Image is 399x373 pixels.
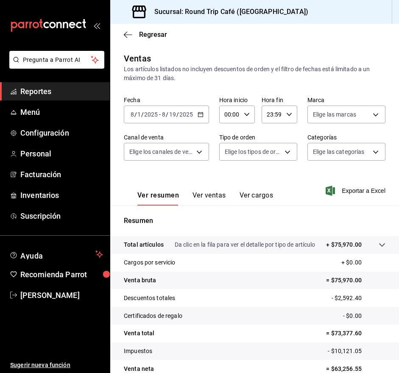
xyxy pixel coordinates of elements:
p: Venta total [124,329,154,338]
span: / [166,111,168,118]
span: Sugerir nueva función [10,361,103,370]
label: Marca [307,97,385,103]
p: Descuentos totales [124,294,175,303]
p: = $75,970.00 [326,276,385,285]
span: Inventarios [20,189,103,201]
span: Suscripción [20,210,103,222]
span: Personal [20,148,103,159]
p: = $73,377.60 [326,329,385,338]
span: Pregunta a Parrot AI [23,56,91,64]
span: Recomienda Parrot [20,269,103,280]
label: Hora inicio [219,97,255,103]
label: Tipo de orden [219,134,297,140]
span: Elige las categorías [313,148,365,156]
input: ---- [179,111,193,118]
label: Canal de venta [124,134,209,140]
div: navigation tabs [137,191,273,206]
button: Ver resumen [137,191,179,206]
p: Venta bruta [124,276,156,285]
input: ---- [144,111,158,118]
span: Elige los tipos de orden [225,148,282,156]
p: + $75,970.00 [326,240,362,249]
span: Regresar [139,31,167,39]
input: -- [169,111,176,118]
button: Regresar [124,31,167,39]
span: Menú [20,106,103,118]
p: + $0.00 [341,258,385,267]
p: Cargos por servicio [124,258,176,267]
p: Resumen [124,216,385,226]
button: open_drawer_menu [93,22,100,29]
button: Exportar a Excel [327,186,385,196]
h3: Sucursal: Round Trip Café ([GEOGRAPHIC_DATA]) [148,7,308,17]
p: - $2,592.40 [332,294,385,303]
a: Pregunta a Parrot AI [6,61,104,70]
span: Elige los canales de venta [129,148,193,156]
span: Reportes [20,86,103,97]
label: Fecha [124,97,209,103]
span: / [141,111,144,118]
p: Impuestos [124,347,152,356]
input: -- [130,111,134,118]
button: Ver cargos [240,191,273,206]
p: Da clic en la fila para ver el detalle por tipo de artículo [175,240,315,249]
span: / [134,111,137,118]
div: Los artículos listados no incluyen descuentos de orden y el filtro de fechas está limitado a un m... [124,65,385,83]
span: Configuración [20,127,103,139]
p: - $10,121.05 [328,347,385,356]
span: [PERSON_NAME] [20,289,103,301]
input: -- [137,111,141,118]
button: Ver ventas [193,191,226,206]
span: - [159,111,161,118]
label: Hora fin [262,97,297,103]
span: / [176,111,179,118]
span: Facturación [20,169,103,180]
p: - $0.00 [343,312,385,320]
button: Pregunta a Parrot AI [9,51,104,69]
span: Ayuda [20,249,92,259]
p: Certificados de regalo [124,312,182,320]
span: Elige las marcas [313,110,356,119]
input: -- [162,111,166,118]
div: Ventas [124,52,151,65]
p: Total artículos [124,240,164,249]
label: Categorías [307,134,385,140]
